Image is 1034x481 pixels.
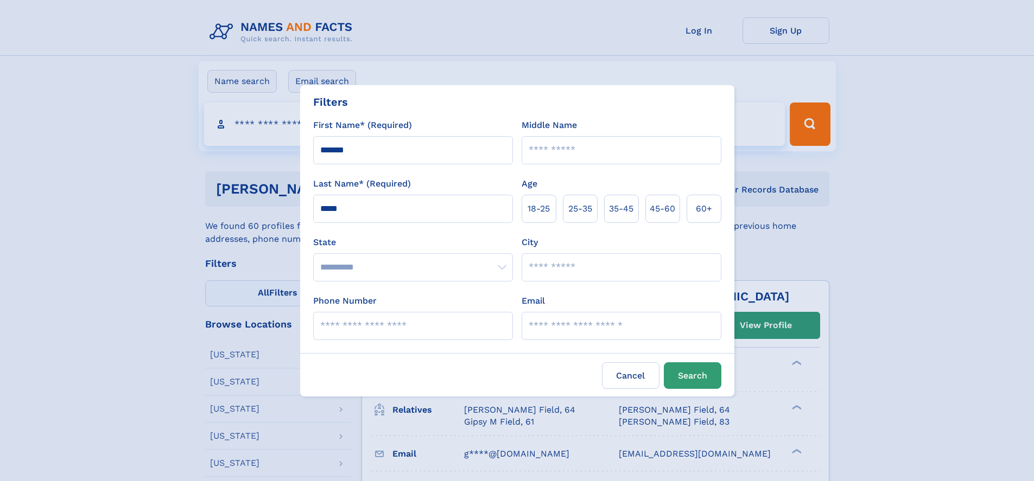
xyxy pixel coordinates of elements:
label: City [522,236,538,249]
button: Search [664,362,721,389]
span: 60+ [696,202,712,215]
label: Phone Number [313,294,377,307]
label: Age [522,177,537,190]
label: Middle Name [522,119,577,132]
label: First Name* (Required) [313,119,412,132]
label: Cancel [602,362,659,389]
span: 45‑60 [650,202,675,215]
span: 18‑25 [528,202,550,215]
span: 35‑45 [609,202,633,215]
label: Email [522,294,545,307]
label: State [313,236,513,249]
span: 25‑35 [568,202,592,215]
label: Last Name* (Required) [313,177,411,190]
div: Filters [313,94,348,110]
